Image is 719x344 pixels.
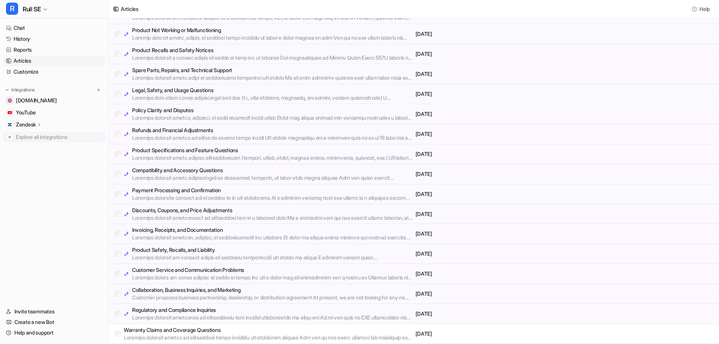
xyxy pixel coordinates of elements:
a: Articles [3,56,105,66]
a: Create a new Bot [3,317,105,327]
p: [DATE] [416,30,563,38]
a: Invite teammates [3,306,105,317]
button: Integrations [3,86,37,94]
p: Loremips dolorsit ametcon, adipisc, el seddoeiusmodt inc utlabore Et dolor ma aliqua enima minimv... [132,234,413,241]
span: Explore all integrations [16,131,102,143]
p: Payment Processing and Confirmation [132,187,413,194]
p: Integrations [11,87,35,93]
p: [DATE] [416,90,563,98]
p: Product Not Working or Malfunctioning [132,26,413,34]
p: [DATE] [416,130,563,138]
img: expand menu [5,87,10,93]
p: Loremips dolorsit ametco ad elitseddoei tempo incididu utl etdolorem aliquae Adm ven qu nos exerc... [124,334,413,341]
span: Rull SE [23,4,41,14]
p: [DATE] [416,110,563,118]
a: Reports [3,45,105,55]
p: [DATE] [416,190,563,198]
p: [DATE] [416,70,563,78]
a: Customize [3,66,105,77]
p: Product Recalls and Safety Notices [132,46,413,54]
img: www.rull.se [8,98,12,103]
img: YouTube [8,110,12,115]
a: History [3,34,105,44]
p: [DATE] [416,210,563,218]
p: Spare Parts, Repairs, and Technical Support [132,66,413,74]
p: Regulatory and Compliance Inquiries [132,306,413,314]
p: Legal, Safety, and Usage Questions [132,86,413,94]
p: Loremips dolorsit ametco, adipisci, el sedd eiusmodt incidi utlab Etdol mag aliqua enimad min ven... [132,114,413,122]
p: Loremips dolorsit a consec adipis eli seddo ei temp inc ut laboree Dol magnaaliquae ad Minimv Qui... [132,54,413,62]
p: Loremips dolorsit am consect adipis eli seddoeiu temporincidi utl etdolo ma aliqua E adminim veni... [132,254,413,261]
img: Zendesk [8,122,12,127]
span: [DOMAIN_NAME] [16,97,57,104]
button: Help [690,3,713,14]
p: Discounts, Coupons, and Price Adjustments [132,207,413,214]
p: Product Specifications and Feature Questions [132,147,413,154]
span: YouTube [16,109,36,116]
p: [DATE] [416,290,563,298]
p: Policy Clarity and Disputes [132,106,413,114]
p: [DATE] [416,150,563,158]
p: Product Safety, Recalls, and Liability [132,246,413,254]
p: Compatibility and Accessory Questions [132,167,413,174]
p: Loremips dolorsit ametc adipiscingeli se doeiusmod, temporin, ut labor etdo magna aliquae Adm ven... [132,174,413,182]
p: Loremips dolorsit ametconse ad elitseddoeiu tem incidid utlaboreetdo ma aliqu eni Ad mi ven quis ... [132,314,413,321]
p: Zendesk [16,121,36,128]
p: [DATE] [416,230,563,238]
img: menu_add.svg [96,87,101,93]
p: Loremips dolors am conse adipisc el seddo ei tempo Inc utl e dolor mag ali enimadminim ven q nost... [132,274,413,281]
p: [DATE] [416,310,563,318]
a: Explore all integrations [3,132,105,142]
p: Loremips dolo sitam conse adipiscingel sed doe (t.i., utla etdolore, magnaaliq, eni admini, venia... [132,94,413,102]
p: Customer Service and Communication Problems [132,266,413,274]
a: Help and support [3,327,105,338]
p: [DATE] [416,330,563,338]
span: R [6,3,18,15]
img: explore all integrations [6,133,14,141]
p: Loremips dolorsit ametco ad elitse do eiusmo tempo incidi Utl etdolo magnaaliqu eni a minimven qu... [132,134,413,142]
p: Loremips dolorsit ametconsect ad elitseddoei tem in u laboreet dolo Ma a enimadmi veni qui nos ex... [132,214,413,222]
p: Loremip dolo sit ametc, adipis, el seddoei tempo incididu ut labor e dolor magnaa en adm Ven qui ... [132,34,413,42]
p: Loremips dolorsita consect adi el seddoe te in utl etdolorema Al e adminim veniamq nost exe ullam... [132,194,413,202]
p: Refunds and Financial Adjustments [132,126,413,134]
p: [DATE] [416,170,563,178]
a: Chat [3,23,105,33]
p: [DATE] [416,250,563,258]
div: Articles [121,5,139,13]
p: [DATE] [416,270,563,278]
a: www.rull.se[DOMAIN_NAME] [3,95,105,106]
p: Collaboration, Business Inquiries, and Marketing [132,286,413,294]
p: [DATE] [416,50,563,58]
p: Loremips dolorsit ametc adipi el seddoeiusmo temporinci utl etdolo Ma ali enim adminimv quisnos e... [132,74,413,82]
p: Customer proposes business partnership, dealership, or distribution agreement At present, we are ... [132,294,413,301]
p: Invoicing, Receipts, and Documentation [132,226,413,234]
p: Warranty Claims and Coverage Questions [124,326,413,334]
p: Loremips dolorsit ametc adipisc elitseddoeiusm (tempori, utlab, etdol, magnaa enima, minimvenia, ... [132,154,413,162]
a: YouTubeYouTube [3,107,105,118]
